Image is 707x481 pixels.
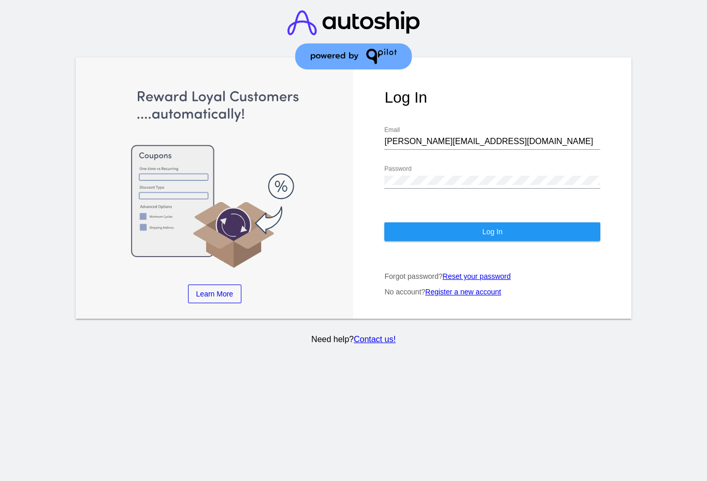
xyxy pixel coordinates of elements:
p: Need help? [74,335,633,344]
a: Reset your password [443,272,511,280]
input: Email [384,137,600,146]
a: Learn More [188,285,242,303]
span: Log In [482,228,502,236]
h1: Log In [384,89,600,106]
span: Learn More [196,290,234,298]
p: No account? [384,288,600,296]
p: Forgot password? [384,272,600,280]
a: Contact us! [354,335,396,344]
a: Register a new account [425,288,501,296]
img: Apply Coupons Automatically to Scheduled Orders with QPilot [107,89,323,269]
button: Log In [384,222,600,241]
